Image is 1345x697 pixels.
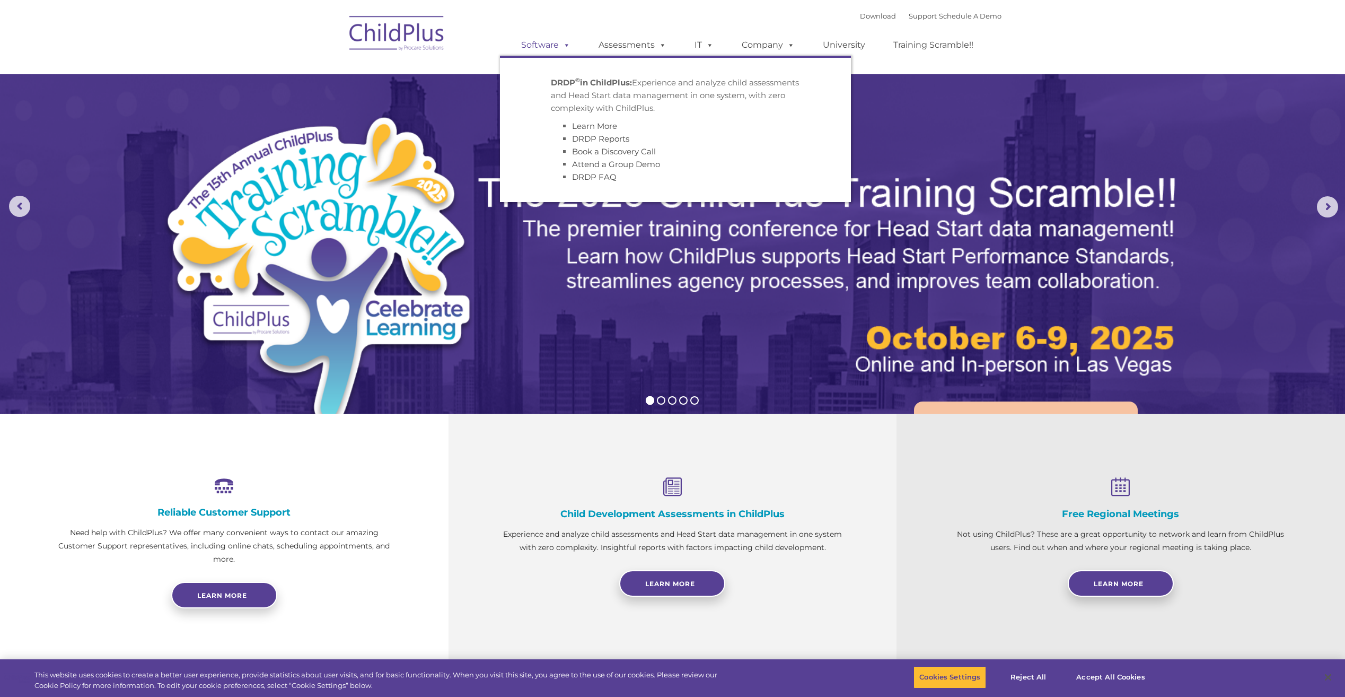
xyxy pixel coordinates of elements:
[502,528,844,554] p: Experience and analyze child assessments and Head Start data management in one system with zero c...
[34,670,740,691] div: This website uses cookies to create a better user experience, provide statistics about user visit...
[914,402,1138,461] a: Learn More
[572,159,660,169] a: Attend a Group Demo
[551,77,632,88] strong: DRDP in ChildPlus:
[572,146,656,156] a: Book a Discovery Call
[344,8,450,62] img: ChildPlus by Procare Solutions
[913,666,986,689] button: Cookies Settings
[939,12,1001,20] a: Schedule A Demo
[147,114,192,121] span: Phone number
[588,34,677,56] a: Assessments
[684,34,724,56] a: IT
[53,507,395,518] h4: Reliable Customer Support
[171,582,277,608] a: Learn more
[995,666,1061,689] button: Reject All
[860,12,1001,20] font: |
[619,570,725,597] a: Learn More
[645,580,695,588] span: Learn More
[860,12,896,20] a: Download
[950,508,1292,520] h4: Free Regional Meetings
[572,134,629,144] a: DRDP Reports
[909,12,937,20] a: Support
[1316,666,1340,689] button: Close
[812,34,876,56] a: University
[883,34,984,56] a: Training Scramble!!
[502,508,844,520] h4: Child Development Assessments in ChildPlus
[1068,570,1174,597] a: Learn More
[511,34,581,56] a: Software
[197,591,247,599] span: Learn more
[1070,666,1150,689] button: Accept All Cookies
[1094,580,1144,588] span: Learn More
[731,34,805,56] a: Company
[950,528,1292,554] p: Not using ChildPlus? These are a great opportunity to network and learn from ChildPlus users. Fin...
[147,70,180,78] span: Last name
[572,121,617,131] a: Learn More
[575,76,580,84] sup: ©
[53,526,395,566] p: Need help with ChildPlus? We offer many convenient ways to contact our amazing Customer Support r...
[551,76,800,115] p: Experience and analyze child assessments and Head Start data management in one system, with zero ...
[572,172,617,182] a: DRDP FAQ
